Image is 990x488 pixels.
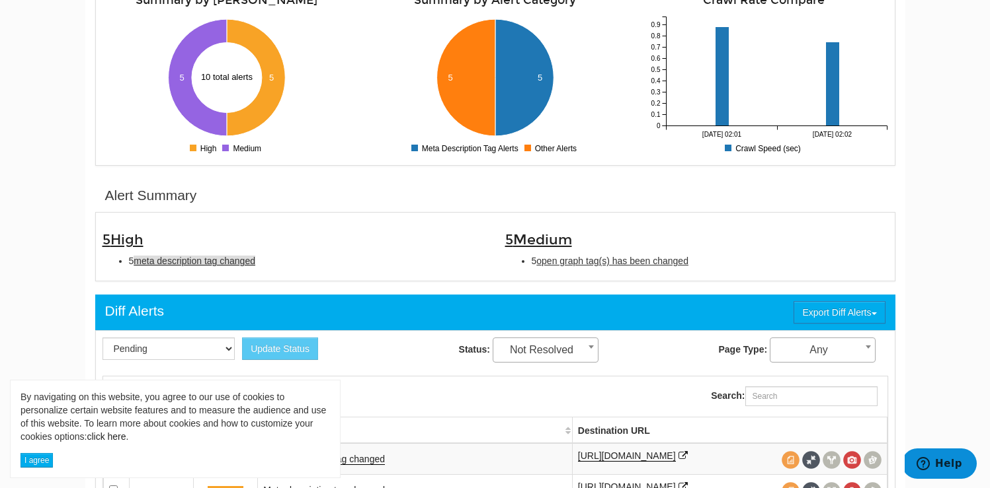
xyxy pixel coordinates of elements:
span: View headers [823,451,841,469]
tspan: 0.4 [651,77,660,85]
span: View screenshot [843,451,861,469]
div: Diff Alerts [105,301,164,321]
tspan: 0.1 [651,111,660,118]
tspan: 0.5 [651,66,660,73]
span: View source [782,451,800,469]
tspan: 0 [656,122,660,129]
span: High [110,231,144,248]
span: Any [770,341,875,359]
span: Any [770,337,876,363]
div: Alert Summary [105,186,197,205]
span: 5 [505,231,572,248]
span: open graph tag(s) has been changed [536,256,688,266]
label: Search: [711,386,877,406]
button: Export Diff Alerts [794,301,885,324]
tspan: 0.6 [651,55,660,62]
a: [URL][DOMAIN_NAME] [578,450,676,462]
iframe: Opens a widget where you can find more information [905,448,977,481]
a: click here [87,431,126,442]
strong: Status: [459,344,490,355]
span: Full Source Diff [802,451,820,469]
button: I agree [21,453,53,468]
tspan: [DATE] 02:02 [812,131,852,138]
text: 10 total alerts [201,72,253,82]
input: Search: [745,386,878,406]
li: 5 [532,254,888,267]
span: Not Resolved [493,337,598,363]
span: Compare screenshots [864,451,882,469]
th: Destination URL [572,417,887,443]
span: 5 [103,231,144,248]
button: Update Status [242,337,318,360]
tspan: 0.9 [651,21,660,28]
li: 5 [129,254,485,267]
span: Medium [513,231,572,248]
tspan: 0.3 [651,88,660,96]
div: By navigating on this website, you agree to our use of cookies to personalize certain website fea... [21,390,330,443]
tspan: 0.8 [651,32,660,40]
tspan: 0.7 [651,44,660,51]
th: Alert: activate to sort column ascending [258,417,572,443]
span: Not Resolved [493,341,598,359]
tspan: [DATE] 02:01 [702,131,741,138]
tspan: 0.2 [651,100,660,107]
span: meta description tag changed [134,256,255,266]
strong: Page Type: [718,344,767,355]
